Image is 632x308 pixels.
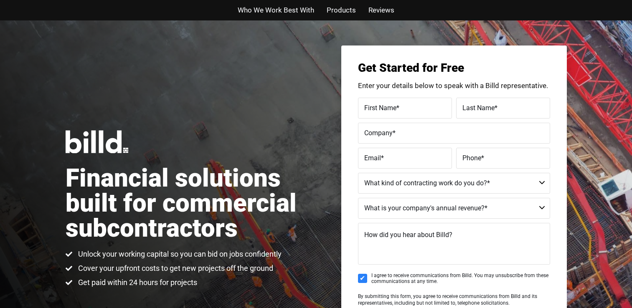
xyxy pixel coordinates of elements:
span: Company [364,129,393,136]
a: Who We Work Best With [238,4,314,16]
span: How did you hear about Billd? [364,231,452,239]
a: Reviews [368,4,394,16]
span: Get paid within 24 hours for projects [76,278,197,288]
h1: Financial solutions built for commercial subcontractors [66,166,316,241]
span: Unlock your working capital so you can bid on jobs confidently [76,249,282,259]
span: I agree to receive communications from Billd. You may unsubscribe from these communications at an... [371,273,550,285]
a: Products [327,4,356,16]
p: Enter your details below to speak with a Billd representative. [358,82,550,89]
span: By submitting this form, you agree to receive communications from Billd and its representatives, ... [358,293,537,306]
span: Cover your upfront costs to get new projects off the ground [76,263,273,273]
span: Email [364,154,381,162]
span: Phone [462,154,481,162]
span: Last Name [462,104,495,111]
input: I agree to receive communications from Billd. You may unsubscribe from these communications at an... [358,274,367,283]
span: First Name [364,104,396,111]
h3: Get Started for Free [358,62,550,74]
